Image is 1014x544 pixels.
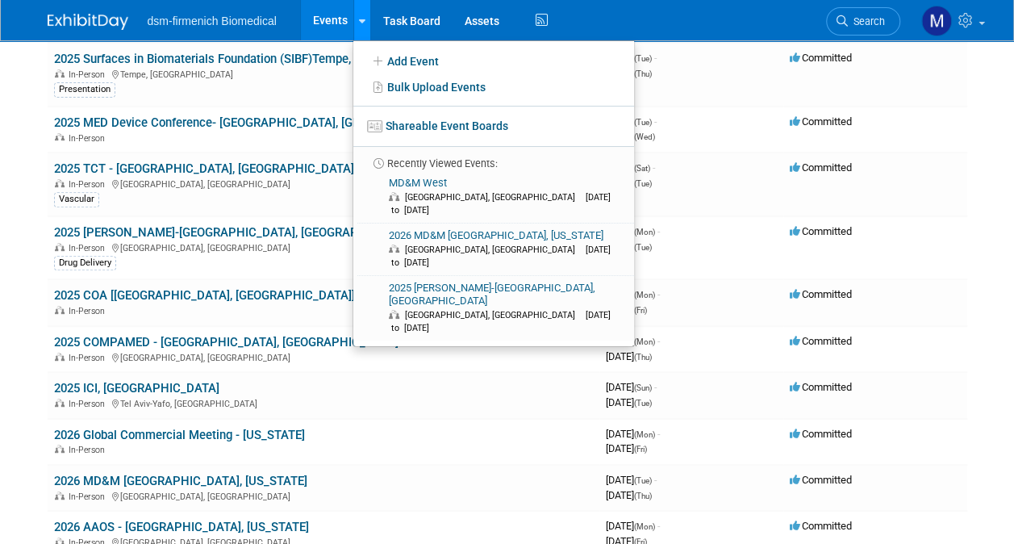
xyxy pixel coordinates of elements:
[405,245,583,255] span: [GEOGRAPHIC_DATA], [GEOGRAPHIC_DATA]
[405,192,583,203] span: [GEOGRAPHIC_DATA], [GEOGRAPHIC_DATA]
[353,47,634,74] a: Add Event
[54,161,354,176] a: 2025 TCT - [GEOGRAPHIC_DATA], [GEOGRAPHIC_DATA]
[657,288,660,300] span: -
[48,14,128,30] img: ExhibitDay
[657,225,660,237] span: -
[55,492,65,500] img: In-Person Event
[606,115,657,128] span: [DATE]
[55,399,65,407] img: In-Person Event
[790,115,852,128] span: Committed
[367,120,382,132] img: seventboard-3.png
[69,133,110,144] span: In-Person
[54,520,309,534] a: 2026 AAOS - [GEOGRAPHIC_DATA], [US_STATE]
[353,146,634,171] li: Recently Viewed Events:
[69,492,110,502] span: In-Person
[790,335,852,347] span: Committed
[606,225,660,237] span: [DATE]
[69,69,110,80] span: In-Person
[606,52,657,64] span: [DATE]
[634,164,650,173] span: (Sat)
[405,310,583,320] span: [GEOGRAPHIC_DATA], [GEOGRAPHIC_DATA]
[54,177,593,190] div: [GEOGRAPHIC_DATA], [GEOGRAPHIC_DATA]
[634,243,652,252] span: (Tue)
[54,225,417,240] a: 2025 [PERSON_NAME]-[GEOGRAPHIC_DATA], [GEOGRAPHIC_DATA]
[358,224,628,275] a: 2026 MD&M [GEOGRAPHIC_DATA], [US_STATE] [GEOGRAPHIC_DATA], [GEOGRAPHIC_DATA] [DATE] to [DATE]
[69,243,110,253] span: In-Person
[634,383,652,392] span: (Sun)
[634,522,655,531] span: (Mon)
[54,335,399,349] a: 2025 COMPAMED - [GEOGRAPHIC_DATA], [GEOGRAPHIC_DATA]
[55,445,65,453] img: In-Person Event
[790,225,852,237] span: Committed
[790,520,852,532] span: Committed
[657,428,660,440] span: -
[654,474,657,486] span: -
[54,288,440,303] a: 2025 COA [[GEOGRAPHIC_DATA], [GEOGRAPHIC_DATA]] - [DATE]-[DATE]
[353,111,634,140] a: Shareable Event Boards
[55,69,65,77] img: In-Person Event
[654,381,657,393] span: -
[69,179,110,190] span: In-Person
[606,396,652,408] span: [DATE]
[54,256,116,270] div: Drug Delivery
[790,288,852,300] span: Committed
[634,445,647,454] span: (Fri)
[606,428,660,440] span: [DATE]
[654,115,657,128] span: -
[606,489,652,501] span: [DATE]
[55,133,65,141] img: In-Person Event
[389,245,611,268] span: [DATE] to [DATE]
[921,6,952,36] img: Melanie Davison
[54,115,457,130] a: 2025 MED Device Conference- [GEOGRAPHIC_DATA], [GEOGRAPHIC_DATA]
[606,161,655,174] span: [DATE]
[55,353,65,361] img: In-Person Event
[790,161,852,174] span: Committed
[54,67,593,80] div: Tempe, [GEOGRAPHIC_DATA]
[790,52,852,64] span: Committed
[634,476,652,485] span: (Tue)
[606,381,657,393] span: [DATE]
[54,82,115,97] div: Presentation
[148,15,277,27] span: dsm-firmenich Biomedical
[358,171,628,223] a: MD&M West [GEOGRAPHIC_DATA], [GEOGRAPHIC_DATA] [DATE] to [DATE]
[54,489,593,502] div: [GEOGRAPHIC_DATA], [GEOGRAPHIC_DATA]
[634,430,655,439] span: (Mon)
[69,399,110,409] span: In-Person
[653,161,655,174] span: -
[358,276,628,341] a: 2025 [PERSON_NAME]-[GEOGRAPHIC_DATA], [GEOGRAPHIC_DATA] [GEOGRAPHIC_DATA], [GEOGRAPHIC_DATA] [DAT...
[54,396,593,409] div: Tel Aviv-Yafo, [GEOGRAPHIC_DATA]
[634,179,652,188] span: (Tue)
[606,350,652,362] span: [DATE]
[634,306,647,315] span: (Fri)
[69,306,110,316] span: In-Person
[634,399,652,408] span: (Tue)
[790,428,852,440] span: Committed
[657,335,660,347] span: -
[634,54,652,63] span: (Tue)
[634,492,652,500] span: (Thu)
[389,192,611,216] span: [DATE] to [DATE]
[55,243,65,251] img: In-Person Event
[634,69,652,78] span: (Thu)
[54,52,470,66] a: 2025 Surfaces in Biomaterials Foundation (SIBF)Tempe, [GEOGRAPHIC_DATA]
[54,474,307,488] a: 2026 MD&M [GEOGRAPHIC_DATA], [US_STATE]
[657,520,660,532] span: -
[606,335,660,347] span: [DATE]
[634,291,655,299] span: (Mon)
[634,228,655,236] span: (Mon)
[54,241,593,253] div: [GEOGRAPHIC_DATA], [GEOGRAPHIC_DATA]
[634,337,655,346] span: (Mon)
[55,179,65,187] img: In-Person Event
[654,52,657,64] span: -
[606,442,647,454] span: [DATE]
[54,428,305,442] a: 2026 Global Commercial Meeting - [US_STATE]
[54,350,593,363] div: [GEOGRAPHIC_DATA], [GEOGRAPHIC_DATA]
[606,474,657,486] span: [DATE]
[69,353,110,363] span: In-Person
[54,381,219,395] a: 2025 ICI, [GEOGRAPHIC_DATA]
[826,7,900,36] a: Search
[606,520,660,532] span: [DATE]
[55,306,65,314] img: In-Person Event
[634,353,652,362] span: (Thu)
[634,118,652,127] span: (Tue)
